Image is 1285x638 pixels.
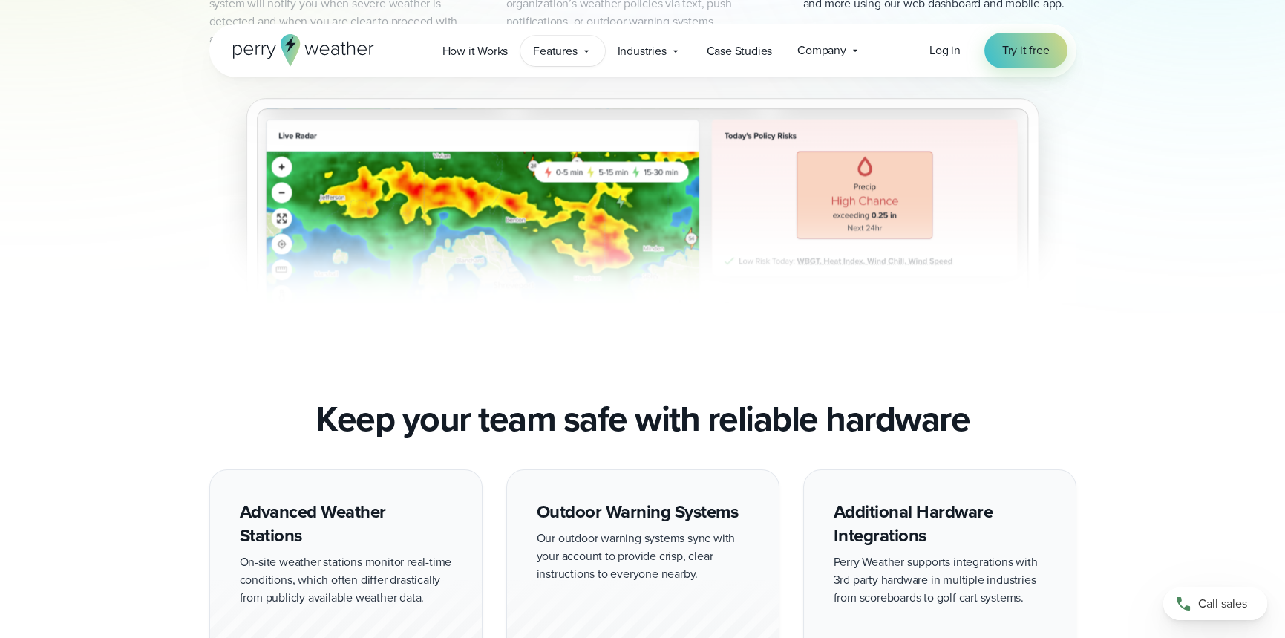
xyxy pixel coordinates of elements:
[209,66,1076,368] div: slideshow
[430,36,521,66] a: How it Works
[442,42,509,60] span: How it Works
[1002,42,1050,59] span: Try it free
[707,42,773,60] span: Case Studies
[618,42,667,60] span: Industries
[1163,587,1267,620] a: Call sales
[209,66,1076,368] div: 3 of 3
[209,66,1076,303] img: Golf-Slideshow-1-v2.svg
[1198,595,1247,613] span: Call sales
[315,398,970,440] h2: Keep your team safe with reliable hardware
[797,42,846,59] span: Company
[929,42,961,59] a: Log in
[694,36,785,66] a: Case Studies
[533,42,577,60] span: Features
[984,33,1067,68] a: Try it free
